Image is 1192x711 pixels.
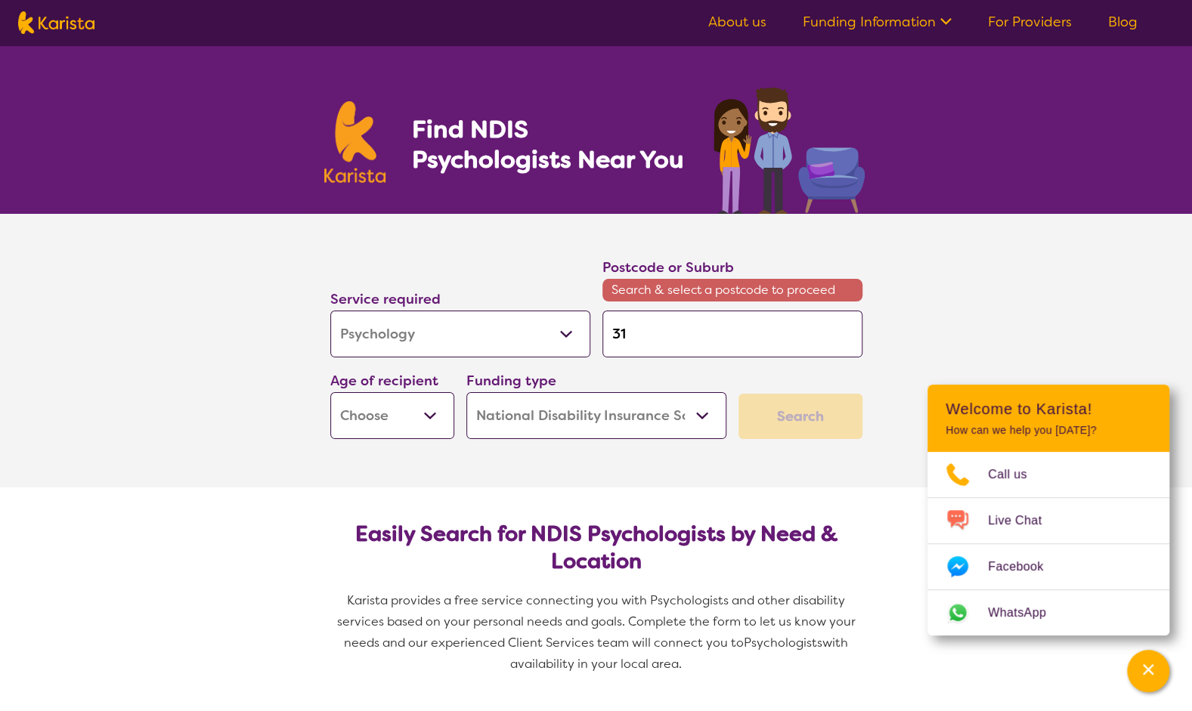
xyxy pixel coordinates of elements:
[946,424,1151,437] p: How can we help you [DATE]?
[988,463,1045,486] span: Call us
[324,101,386,183] img: Karista logo
[803,13,952,31] a: Funding Information
[337,592,859,651] span: Karista provides a free service connecting you with Psychologists and other disability services b...
[342,521,850,575] h2: Easily Search for NDIS Psychologists by Need & Location
[988,509,1060,532] span: Live Chat
[602,279,862,301] span: Search & select a postcode to proceed
[1127,650,1169,692] button: Channel Menu
[708,13,766,31] a: About us
[927,590,1169,635] a: Web link opens in a new tab.
[988,555,1061,578] span: Facebook
[708,82,868,214] img: psychology
[1108,13,1138,31] a: Blog
[744,635,822,651] span: Psychologists
[988,13,1072,31] a: For Providers
[602,258,734,277] label: Postcode or Suburb
[330,290,441,308] label: Service required
[946,400,1151,418] h2: Welcome to Karista!
[927,452,1169,635] ul: Choose channel
[927,385,1169,635] div: Channel Menu
[602,311,862,357] input: Type
[330,372,438,390] label: Age of recipient
[411,114,691,175] h1: Find NDIS Psychologists Near You
[18,11,94,34] img: Karista logo
[466,372,556,390] label: Funding type
[988,601,1064,624] span: WhatsApp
